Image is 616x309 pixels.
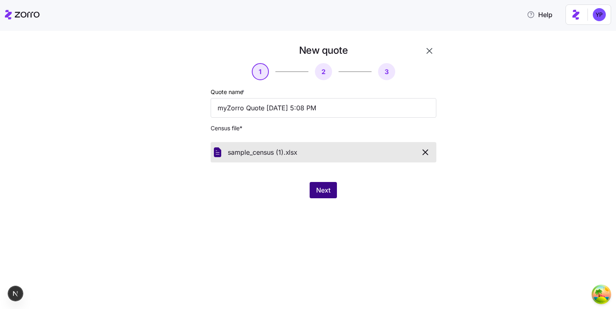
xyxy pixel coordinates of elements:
span: Census file * [211,124,436,132]
button: 2 [315,63,332,80]
img: c96db68502095cbe13deb370068b0a9f [593,8,606,21]
span: Help [527,10,552,20]
span: xlsx [286,147,297,158]
input: Quote name [211,98,436,118]
span: Next [316,185,330,195]
button: Next [310,182,337,198]
h1: New quote [299,44,348,57]
span: sample_census (1). [228,147,286,158]
button: 3 [378,63,395,80]
button: 1 [252,63,269,80]
button: Help [520,7,559,23]
label: Quote name [211,88,246,96]
button: Open Tanstack query devtools [593,286,609,302]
